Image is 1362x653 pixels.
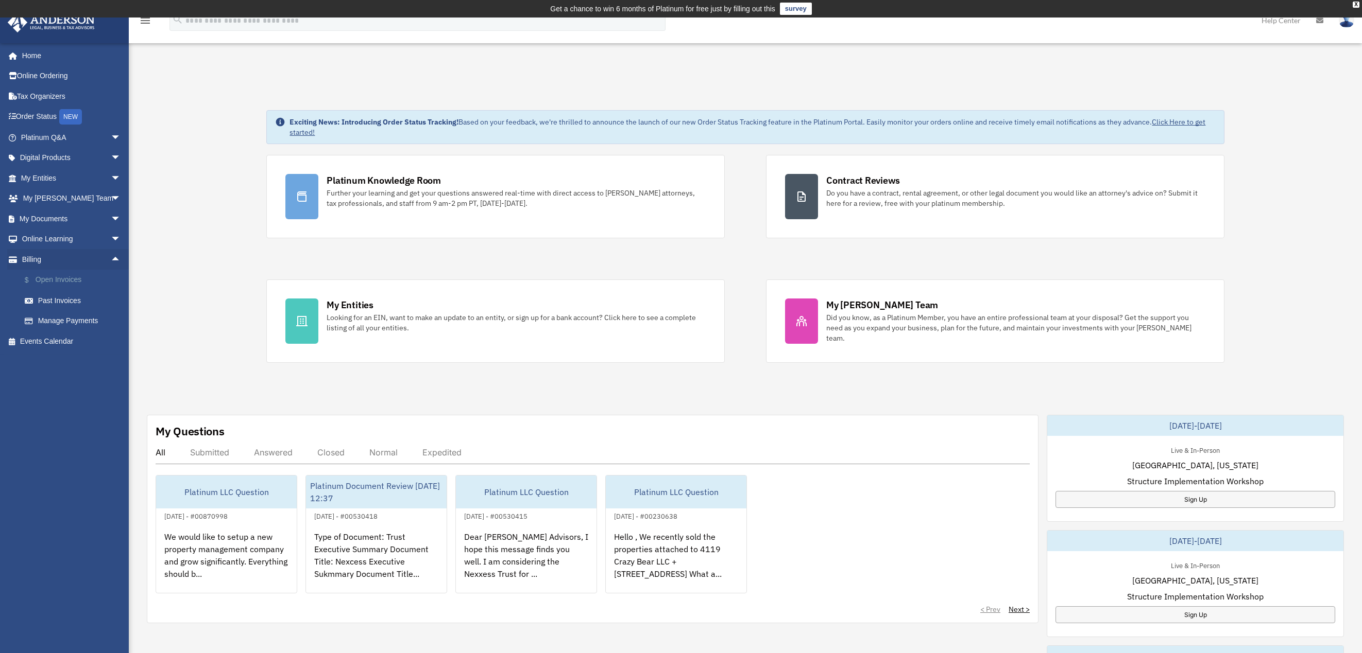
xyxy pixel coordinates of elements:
[266,279,725,363] a: My Entities Looking for an EIN, want to make an update to an entity, or sign up for a bank accoun...
[290,117,1205,137] a: Click Here to get started!
[606,522,746,603] div: Hello , We recently sold the properties attached to 4119 Crazy Bear LLC + [STREET_ADDRESS] What a...
[1055,491,1335,508] a: Sign Up
[456,475,597,508] div: Platinum LLC Question
[290,117,458,127] strong: Exciting News: Introducing Order Status Tracking!
[306,510,386,521] div: [DATE] - #00530418
[1163,444,1228,455] div: Live & In-Person
[111,208,131,230] span: arrow_drop_down
[766,155,1224,238] a: Contract Reviews Do you have a contract, rental agreement, or other legal document you would like...
[290,117,1215,137] div: Based on your feedback, we're thrilled to announce the launch of our new Order Status Tracking fe...
[172,14,183,25] i: search
[111,148,131,169] span: arrow_drop_down
[7,86,137,107] a: Tax Organizers
[111,229,131,250] span: arrow_drop_down
[14,270,137,291] a: $Open Invoices
[156,510,236,521] div: [DATE] - #00870998
[190,447,229,457] div: Submitted
[7,148,137,168] a: Digital Productsarrow_drop_down
[826,174,900,187] div: Contract Reviews
[766,279,1224,363] a: My [PERSON_NAME] Team Did you know, as a Platinum Member, you have an entire professional team at...
[1132,459,1258,471] span: [GEOGRAPHIC_DATA], [US_STATE]
[7,208,137,229] a: My Documentsarrow_drop_down
[30,274,36,287] span: $
[7,127,137,148] a: Platinum Q&Aarrow_drop_down
[139,14,151,27] i: menu
[111,168,131,189] span: arrow_drop_down
[156,447,165,457] div: All
[826,312,1205,343] div: Did you know, as a Platinum Member, you have an entire professional team at your disposal? Get th...
[1163,559,1228,570] div: Live & In-Person
[455,475,597,593] a: Platinum LLC Question[DATE] - #00530415Dear [PERSON_NAME] Advisors, I hope this message finds you...
[1047,531,1343,551] div: [DATE]-[DATE]
[606,475,746,508] div: Platinum LLC Question
[1047,415,1343,436] div: [DATE]-[DATE]
[1055,606,1335,623] a: Sign Up
[111,188,131,209] span: arrow_drop_down
[369,447,398,457] div: Normal
[139,18,151,27] a: menu
[327,188,706,208] div: Further your learning and get your questions answered real-time with direct access to [PERSON_NAM...
[111,249,131,270] span: arrow_drop_up
[254,447,293,457] div: Answered
[826,298,938,311] div: My [PERSON_NAME] Team
[550,3,775,15] div: Get a chance to win 6 months of Platinum for free just by filling out this
[422,447,462,457] div: Expedited
[327,298,373,311] div: My Entities
[317,447,345,457] div: Closed
[1339,13,1354,28] img: User Pic
[7,107,137,128] a: Order StatusNEW
[156,423,225,439] div: My Questions
[7,66,137,86] a: Online Ordering
[605,475,747,593] a: Platinum LLC Question[DATE] - #00230638Hello , We recently sold the properties attached to 4119 C...
[5,12,98,32] img: Anderson Advisors Platinum Portal
[780,3,812,15] a: survey
[456,510,536,521] div: [DATE] - #00530415
[7,249,137,270] a: Billingarrow_drop_up
[1127,475,1264,487] span: Structure Implementation Workshop
[305,475,447,593] a: Platinum Document Review [DATE] 12:37[DATE] - #00530418Type of Document: Trust Executive Summary ...
[111,127,131,148] span: arrow_drop_down
[306,522,447,603] div: Type of Document: Trust Executive Summary Document Title: Nexcess Executive Sukmmary Document Tit...
[156,522,297,603] div: We would like to setup a new property management company and grow significantly. Everything shoul...
[7,188,137,209] a: My [PERSON_NAME] Teamarrow_drop_down
[306,475,447,508] div: Platinum Document Review [DATE] 12:37
[14,290,137,311] a: Past Invoices
[1353,2,1359,8] div: close
[266,155,725,238] a: Platinum Knowledge Room Further your learning and get your questions answered real-time with dire...
[606,510,686,521] div: [DATE] - #00230638
[1009,604,1030,614] a: Next >
[156,475,297,508] div: Platinum LLC Question
[456,522,597,603] div: Dear [PERSON_NAME] Advisors, I hope this message finds you well. I am considering the Nexxess Tru...
[1127,590,1264,603] span: Structure Implementation Workshop
[1132,574,1258,587] span: [GEOGRAPHIC_DATA], [US_STATE]
[7,45,131,66] a: Home
[7,229,137,250] a: Online Learningarrow_drop_down
[7,331,137,351] a: Events Calendar
[7,168,137,188] a: My Entitiesarrow_drop_down
[826,188,1205,208] div: Do you have a contract, rental agreement, or other legal document you would like an attorney's ad...
[156,475,297,593] a: Platinum LLC Question[DATE] - #00870998We would like to setup a new property management company a...
[327,312,706,333] div: Looking for an EIN, want to make an update to an entity, or sign up for a bank account? Click her...
[14,311,137,331] a: Manage Payments
[59,109,82,125] div: NEW
[327,174,441,187] div: Platinum Knowledge Room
